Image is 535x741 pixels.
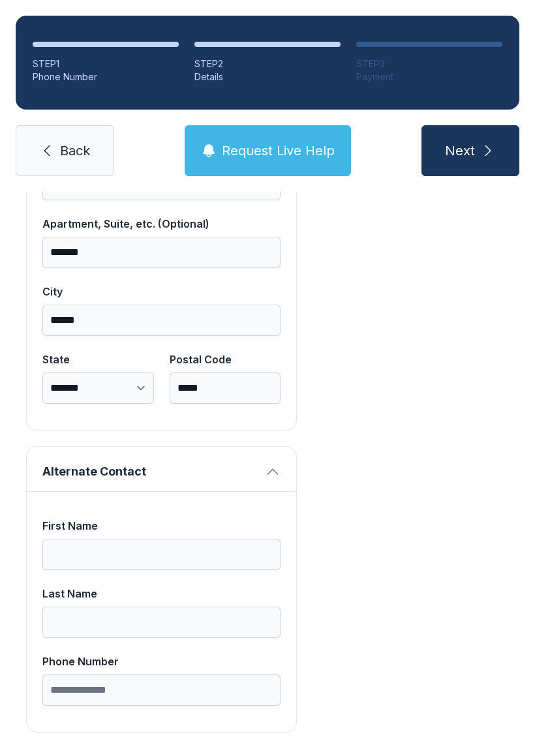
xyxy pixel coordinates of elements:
[42,539,281,570] input: First Name
[170,352,281,367] div: Postal Code
[33,57,179,70] div: STEP 1
[60,142,90,160] span: Back
[42,462,260,481] span: Alternate Contact
[42,518,281,534] div: First Name
[42,284,281,299] div: City
[42,216,281,232] div: Apartment, Suite, etc. (Optional)
[445,142,475,160] span: Next
[42,654,281,669] div: Phone Number
[194,57,341,70] div: STEP 2
[42,372,154,404] select: State
[42,237,281,268] input: Apartment, Suite, etc. (Optional)
[356,70,502,83] div: Payment
[222,142,335,160] span: Request Live Help
[194,70,341,83] div: Details
[42,674,281,706] input: Phone Number
[42,607,281,638] input: Last Name
[42,305,281,336] input: City
[356,57,502,70] div: STEP 3
[42,352,154,367] div: State
[27,447,296,491] button: Alternate Contact
[33,70,179,83] div: Phone Number
[42,586,281,601] div: Last Name
[170,372,281,404] input: Postal Code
